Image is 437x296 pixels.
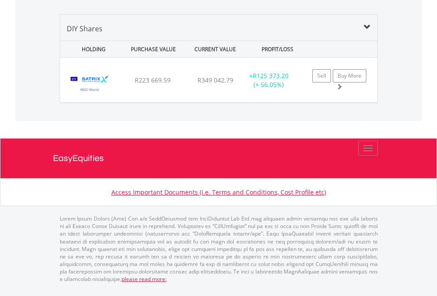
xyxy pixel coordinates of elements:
[253,71,289,80] span: R125 373.20
[53,139,384,178] a: EasyEquities
[185,41,245,57] div: CURRENT VALUE
[60,215,378,283] p: Lorem Ipsum Dolors (Ame) Con a/e SeddOeiusmod tem InciDiduntut Lab Etd mag aliquaen admin veniamq...
[61,41,121,57] div: HOLDING
[198,76,233,84] span: R349 042.79
[123,41,183,57] div: PURCHASE VALUE
[135,76,171,84] span: R223 669.59
[247,41,308,57] div: PROFIT/LOSS
[312,69,331,82] a: Sell
[241,71,296,89] div: + (+ 56.05%)
[67,24,103,34] span: DIY Shares
[122,275,167,283] a: please read more:
[333,69,366,82] a: Buy More
[111,188,326,196] a: Access Important Documents (i.e. Terms and Conditions, Cost Profile etc)
[65,69,115,100] img: TFSA.STXWDM.png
